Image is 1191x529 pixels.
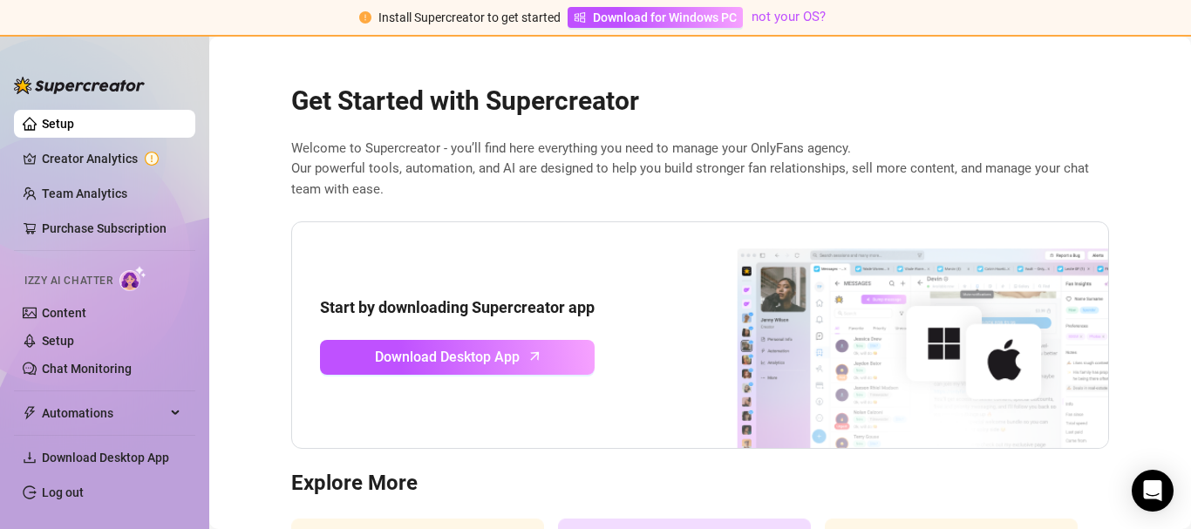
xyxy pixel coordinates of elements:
[42,306,86,320] a: Content
[119,266,146,291] img: AI Chatter
[42,117,74,131] a: Setup
[525,346,545,366] span: arrow-up
[1132,470,1174,512] div: Open Intercom Messenger
[24,273,112,289] span: Izzy AI Chatter
[23,406,37,420] span: thunderbolt
[291,85,1109,118] h2: Get Started with Supercreator
[375,346,520,368] span: Download Desktop App
[42,451,169,465] span: Download Desktop App
[752,9,826,24] a: not your OS?
[568,7,743,28] a: Download for Windows PC
[42,485,84,499] a: Log out
[378,10,561,24] span: Install Supercreator to get started
[593,8,737,27] span: Download for Windows PC
[672,222,1108,449] img: download app
[291,470,1109,498] h3: Explore More
[42,145,181,173] a: Creator Analytics exclamation-circle
[42,187,127,200] a: Team Analytics
[320,340,595,375] a: Download Desktop Apparrow-up
[42,334,74,348] a: Setup
[42,214,181,242] a: Purchase Subscription
[42,399,166,427] span: Automations
[320,298,595,316] strong: Start by downloading Supercreator app
[14,77,145,94] img: logo-BBDzfeDw.svg
[359,11,371,24] span: exclamation-circle
[574,11,586,24] span: windows
[42,362,132,376] a: Chat Monitoring
[291,139,1109,200] span: Welcome to Supercreator - you’ll find here everything you need to manage your OnlyFans agency. Ou...
[23,451,37,465] span: download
